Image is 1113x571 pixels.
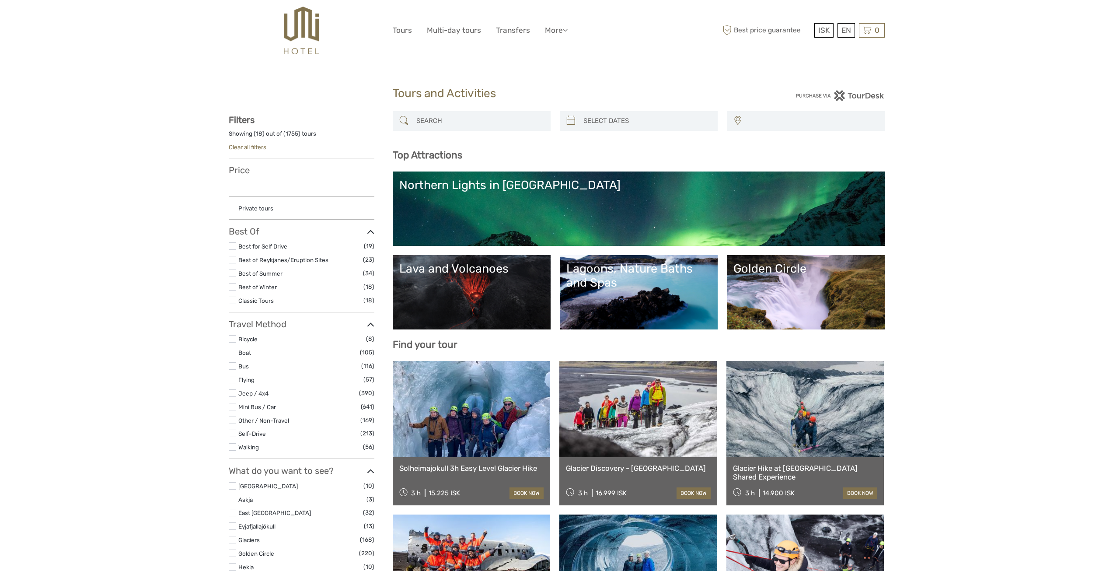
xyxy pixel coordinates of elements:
[364,241,374,251] span: (19)
[238,403,276,410] a: Mini Bus / Car
[363,295,374,305] span: (18)
[359,548,374,558] span: (220)
[873,26,881,35] span: 0
[566,464,711,473] a: Glacier Discovery - [GEOGRAPHIC_DATA]
[364,521,374,531] span: (13)
[229,226,374,237] h3: Best Of
[413,113,546,129] input: SEARCH
[238,550,274,557] a: Golden Circle
[363,442,374,452] span: (56)
[399,178,878,239] a: Northern Lights in [GEOGRAPHIC_DATA]
[238,390,269,397] a: Jeep / 4x4
[363,481,374,491] span: (10)
[795,90,884,101] img: PurchaseViaTourDesk.png
[238,430,266,437] a: Self-Drive
[229,319,374,329] h3: Travel Method
[578,489,588,497] span: 3 h
[238,376,255,383] a: Flying
[399,464,544,473] a: Solheimajokull 3h Easy Level Glacier Hike
[238,523,276,530] a: Eyjafjallajökull
[733,464,878,482] a: Glacier Hike at [GEOGRAPHIC_DATA] Shared Experience
[286,130,298,138] label: 1755
[363,282,374,292] span: (18)
[763,489,795,497] div: 14.900 ISK
[238,509,311,516] a: East [GEOGRAPHIC_DATA]
[238,363,249,370] a: Bus
[229,130,374,143] div: Showing ( ) out of ( ) tours
[238,205,273,212] a: Private tours
[360,428,374,438] span: (213)
[363,255,374,265] span: (23)
[843,487,877,499] a: book now
[427,24,481,37] a: Multi-day tours
[229,165,374,175] h3: Price
[393,24,412,37] a: Tours
[566,262,711,290] div: Lagoons, Nature Baths and Spas
[360,415,374,425] span: (169)
[496,24,530,37] a: Transfers
[256,130,262,138] label: 18
[733,262,878,276] div: Golden Circle
[580,113,713,129] input: SELECT DATES
[818,26,830,35] span: ISK
[837,23,855,38] div: EN
[399,262,544,323] a: Lava and Volcanoes
[238,270,283,277] a: Best of Summer
[566,262,711,323] a: Lagoons, Nature Baths and Spas
[745,489,755,497] span: 3 h
[363,375,374,385] span: (57)
[238,336,258,343] a: Bicycle
[429,489,460,497] div: 15.225 ISK
[363,508,374,518] span: (32)
[361,402,374,412] span: (641)
[393,149,462,161] b: Top Attractions
[366,334,374,344] span: (8)
[238,256,328,263] a: Best of Reykjanes/Eruption Sites
[393,339,457,350] b: Find your tour
[545,24,568,37] a: More
[363,268,374,278] span: (34)
[284,7,318,54] img: 526-1e775aa5-7374-4589-9d7e-5793fb20bdfc_logo_big.jpg
[677,487,711,499] a: book now
[238,483,298,490] a: [GEOGRAPHIC_DATA]
[359,388,374,398] span: (390)
[366,494,374,504] span: (3)
[596,489,627,497] div: 16.999 ISK
[238,564,254,571] a: Hekla
[238,496,253,503] a: Askja
[238,417,289,424] a: Other / Non-Travel
[229,115,255,125] strong: Filters
[411,489,421,497] span: 3 h
[361,361,374,371] span: (116)
[238,297,274,304] a: Classic Tours
[238,536,260,543] a: Glaciers
[721,23,812,38] span: Best price guarantee
[229,144,266,151] a: Clear all filters
[509,487,544,499] a: book now
[393,87,721,101] h1: Tours and Activities
[238,349,251,356] a: Boat
[399,262,544,276] div: Lava and Volcanoes
[399,178,878,192] div: Northern Lights in [GEOGRAPHIC_DATA]
[238,243,287,250] a: Best for Self Drive
[238,284,277,291] a: Best of Winter
[229,466,374,476] h3: What do you want to see?
[360,347,374,357] span: (105)
[733,262,878,323] a: Golden Circle
[360,535,374,545] span: (168)
[238,444,259,451] a: Walking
